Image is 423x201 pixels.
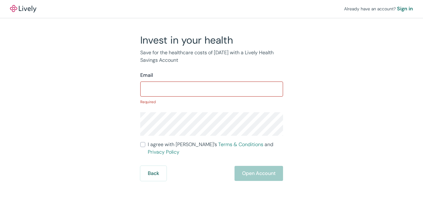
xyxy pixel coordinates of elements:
[10,5,36,13] img: Lively
[148,141,283,156] span: I agree with [PERSON_NAME]’s and
[10,5,36,13] a: LivelyLively
[140,34,283,46] h2: Invest in your health
[397,5,413,13] a: Sign in
[148,149,179,155] a: Privacy Policy
[218,141,263,148] a: Terms & Conditions
[140,99,283,105] p: Required
[140,166,167,181] button: Back
[140,49,283,64] p: Save for the healthcare costs of [DATE] with a Lively Health Savings Account
[140,71,153,79] label: Email
[344,5,413,13] div: Already have an account?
